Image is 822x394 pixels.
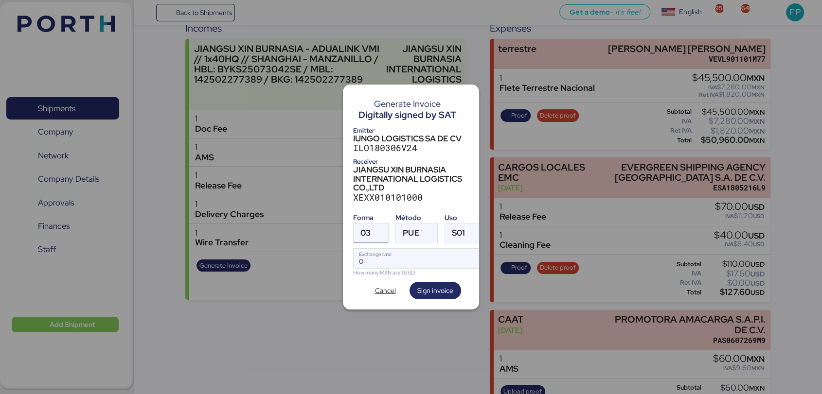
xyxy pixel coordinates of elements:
[403,229,419,237] span: PUE
[395,213,437,223] div: Método
[361,282,410,299] button: Cancel
[353,134,469,143] div: IUNGO LOGISTICS SA DE CV
[358,108,456,122] div: Digitally signed by SAT
[353,125,469,136] div: Emitter
[410,282,461,299] button: Sign invoice
[445,213,483,223] div: Uso
[375,285,396,296] span: Cancel
[354,249,482,268] input: Exchange rate
[353,156,469,167] div: Receiver
[452,229,465,237] span: S01
[353,143,469,153] div: ILO180306V24
[353,269,483,277] div: How many MXN are 1 USD
[353,165,469,192] div: JIANGSU XIN BURNASIA INTERNATIONAL LOGISTICS CO.,LTD
[417,285,453,296] span: Sign invoice
[360,229,371,237] span: 03
[353,192,469,203] div: XEXX010101000
[358,100,456,108] div: Generate Invoice
[353,213,389,223] div: Forma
